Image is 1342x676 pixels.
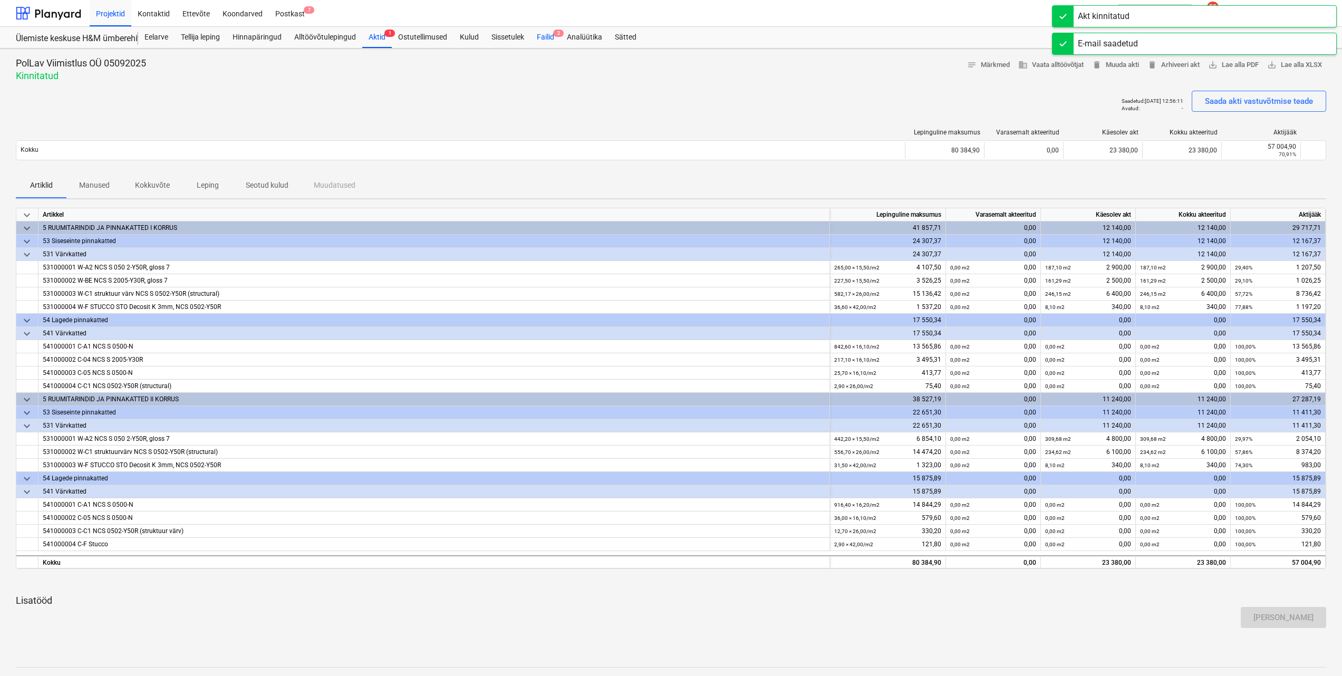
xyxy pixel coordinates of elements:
[1205,94,1313,108] div: Saada akti vastuvõtmise teade
[950,459,1036,472] div: 0,00
[1143,57,1204,73] button: Arhiveeri akt
[834,370,876,376] small: 25,70 × 16,10 / m2
[21,222,33,235] span: keyboard_arrow_down
[1235,274,1321,287] div: 1 026,25
[1045,287,1131,301] div: 6 400,00
[1140,446,1226,459] div: 6 100,00
[967,59,1010,71] span: Märkmed
[553,30,564,37] span: 2
[175,27,226,48] a: Tellija leping
[1140,278,1166,284] small: 161,29 m2
[1136,208,1231,221] div: Kokku akteeritud
[288,27,362,48] div: Alltöövõtulepingud
[561,27,609,48] a: Analüütika
[362,27,392,48] div: Aktid
[834,274,941,287] div: 3 526,25
[1231,314,1326,327] div: 17 550,34
[946,314,1041,327] div: 0,00
[950,301,1036,314] div: 0,00
[43,511,825,525] div: 541000002 C-05 NCS S 0500-N
[950,498,1036,511] div: 0,00
[1231,327,1326,340] div: 17 550,34
[1136,221,1231,235] div: 12 140,00
[1140,498,1226,511] div: 0,00
[834,357,880,363] small: 217,10 × 16,10 / m2
[1045,502,1065,508] small: 0,00 m2
[1045,265,1071,271] small: 187,10 m2
[1140,383,1160,389] small: 0,00 m2
[1231,221,1326,235] div: 29 717,71
[950,370,970,376] small: 0,00 m2
[1140,287,1226,301] div: 6 400,00
[1045,511,1131,525] div: 0,00
[43,353,825,366] div: 541000002 C-04 NCS S 2005-Y30R
[834,344,880,350] small: 842,60 × 16,10 / m2
[1231,248,1326,261] div: 12 167,37
[1140,301,1226,314] div: 340,00
[946,485,1041,498] div: 0,00
[1140,436,1166,442] small: 309,68 m2
[1235,462,1252,468] small: 74,30%
[950,353,1036,366] div: 0,00
[834,459,941,472] div: 1 323,00
[1140,265,1166,271] small: 187,10 m2
[1231,419,1326,432] div: 11 411,30
[1136,248,1231,261] div: 12 140,00
[21,314,33,327] span: keyboard_arrow_down
[1235,357,1256,363] small: 100,00%
[830,248,946,261] div: 24 307,37
[1226,143,1296,150] div: 57 004,90
[1140,462,1160,468] small: 8,10 m2
[1235,366,1321,380] div: 413,77
[834,515,876,521] small: 36,00 × 16,10 / m2
[1140,432,1226,446] div: 4 800,00
[1279,151,1296,157] small: 70,91%
[1136,327,1231,340] div: 0,00
[834,265,880,271] small: 265,00 × 15,50 / m2
[362,27,392,48] a: Aktid1
[43,366,825,380] div: 541000003 C-05 NCS S 0500-N
[1140,515,1160,521] small: 0,00 m2
[530,27,561,48] a: Failid2
[43,314,825,327] div: 54 Lagede pinnakatted
[963,57,1014,73] button: Märkmed
[1208,60,1218,70] span: save_alt
[43,235,825,248] div: 53 Siseseinte pinnakatted
[946,248,1041,261] div: 0,00
[834,353,941,366] div: 3 495,31
[1142,142,1221,159] div: 23 380,00
[1045,344,1065,350] small: 0,00 m2
[1231,472,1326,485] div: 15 875,89
[950,261,1036,274] div: 0,00
[1140,353,1226,366] div: 0,00
[1136,555,1231,568] div: 23 380,00
[43,525,825,538] div: 541000003 C-C1 NCS 0502-Y50R (struktuur värv)
[28,180,54,191] p: Artiklid
[950,344,970,350] small: 0,00 m2
[950,515,970,521] small: 0,00 m2
[43,485,825,498] div: 541 Värvkatted
[950,462,970,468] small: 0,00 m2
[1140,370,1160,376] small: 0,00 m2
[1045,449,1071,455] small: 234,62 m2
[1140,511,1226,525] div: 0,00
[1147,59,1200,71] span: Arhiveeri akt
[1041,248,1136,261] div: 12 140,00
[1235,459,1321,472] div: 983,00
[21,407,33,419] span: keyboard_arrow_down
[1045,446,1131,459] div: 6 100,00
[1041,235,1136,248] div: 12 140,00
[830,327,946,340] div: 17 550,34
[830,235,946,248] div: 24 307,37
[1235,344,1256,350] small: 100,00%
[830,485,946,498] div: 15 875,89
[946,221,1041,235] div: 0,00
[1267,60,1277,70] span: save_alt
[43,498,825,511] div: 541000001 C-A1 NCS S 0500-N
[609,27,643,48] a: Sätted
[950,380,1036,393] div: 0,00
[910,129,980,136] div: Lepinguline maksumus
[905,142,984,159] div: 80 384,90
